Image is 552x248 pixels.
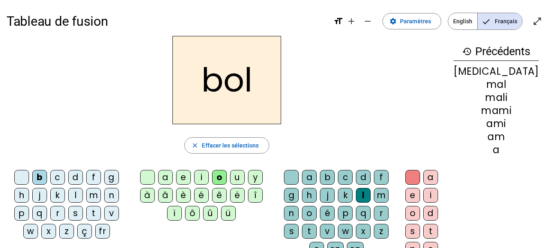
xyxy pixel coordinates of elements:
[68,188,83,203] div: l
[230,170,245,185] div: u
[302,188,317,203] div: h
[363,16,373,26] mat-icon: remove
[448,13,523,30] mat-button-toggle-group: Language selection
[423,170,438,185] div: a
[400,16,431,26] span: Paramètres
[104,188,119,203] div: n
[284,188,299,203] div: g
[462,47,472,56] mat-icon: history
[405,224,420,239] div: s
[59,224,74,239] div: z
[382,13,441,29] button: Paramètres
[86,170,101,185] div: f
[77,224,92,239] div: ç
[454,132,539,142] div: am
[405,206,420,221] div: o
[532,16,542,26] mat-icon: open_in_full
[405,188,420,203] div: e
[221,206,236,221] div: ü
[302,224,317,239] div: t
[338,224,353,239] div: w
[423,188,438,203] div: i
[338,170,353,185] div: c
[158,188,173,203] div: â
[320,224,335,239] div: v
[248,188,263,203] div: î
[176,188,191,203] div: è
[454,42,539,61] h3: Précédents
[454,67,539,76] div: [MEDICAL_DATA]
[14,188,29,203] div: h
[356,224,371,239] div: x
[248,170,263,185] div: y
[448,13,477,29] span: English
[343,13,360,29] button: Augmenter la taille de la police
[374,188,389,203] div: m
[284,206,299,221] div: n
[194,170,209,185] div: i
[320,188,335,203] div: j
[454,106,539,116] div: mami
[202,141,259,150] span: Effacer les sélections
[338,206,353,221] div: p
[167,206,182,221] div: ï
[346,16,356,26] mat-icon: add
[212,188,227,203] div: ê
[184,137,269,154] button: Effacer les sélections
[68,170,83,185] div: d
[356,188,371,203] div: l
[68,206,83,221] div: s
[7,8,327,34] h1: Tableau de fusion
[302,170,317,185] div: a
[284,224,299,239] div: s
[230,188,245,203] div: ë
[172,36,281,124] h2: bol
[374,170,389,185] div: f
[478,13,522,29] span: Français
[140,188,155,203] div: à
[454,93,539,103] div: mali
[185,206,200,221] div: ô
[389,18,397,25] mat-icon: settings
[32,170,47,185] div: b
[50,188,65,203] div: k
[86,206,101,221] div: t
[423,206,438,221] div: d
[454,145,539,155] div: a
[338,188,353,203] div: k
[32,188,47,203] div: j
[95,224,110,239] div: fr
[454,80,539,89] div: mal
[104,206,119,221] div: v
[14,206,29,221] div: p
[41,224,56,239] div: x
[320,170,335,185] div: b
[529,13,545,29] button: Entrer en plein écran
[374,206,389,221] div: r
[32,206,47,221] div: q
[333,16,343,26] mat-icon: format_size
[212,170,227,185] div: o
[191,142,199,149] mat-icon: close
[50,170,65,185] div: c
[320,206,335,221] div: é
[454,119,539,129] div: ami
[203,206,218,221] div: û
[50,206,65,221] div: r
[356,206,371,221] div: q
[423,224,438,239] div: t
[374,224,389,239] div: z
[158,170,173,185] div: a
[176,170,191,185] div: e
[356,170,371,185] div: d
[194,188,209,203] div: é
[302,206,317,221] div: o
[86,188,101,203] div: m
[360,13,376,29] button: Diminuer la taille de la police
[104,170,119,185] div: g
[23,224,38,239] div: w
